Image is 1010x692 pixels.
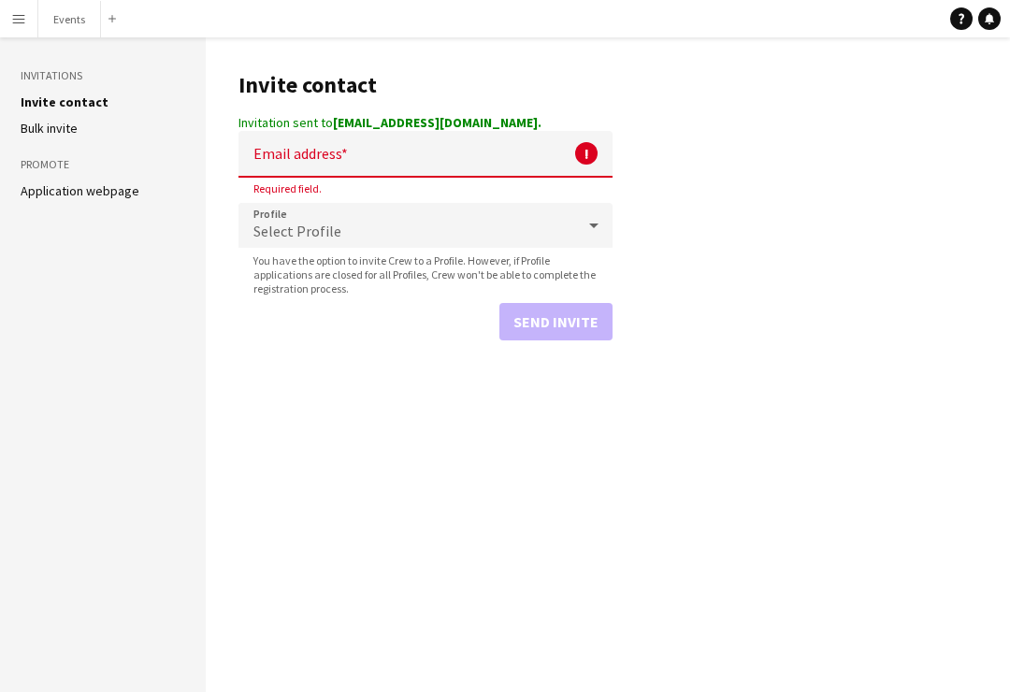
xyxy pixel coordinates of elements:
[238,71,613,99] h1: Invite contact
[21,156,185,173] h3: Promote
[21,120,78,137] a: Bulk invite
[21,182,139,199] a: Application webpage
[238,181,337,195] span: Required field.
[21,94,108,110] a: Invite contact
[238,253,613,296] span: You have the option to invite Crew to a Profile. However, if Profile applications are closed for ...
[21,67,185,84] h3: Invitations
[238,114,613,131] div: Invitation sent to
[333,114,541,131] strong: [EMAIL_ADDRESS][DOMAIN_NAME].
[38,1,101,37] button: Events
[253,222,341,240] span: Select Profile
